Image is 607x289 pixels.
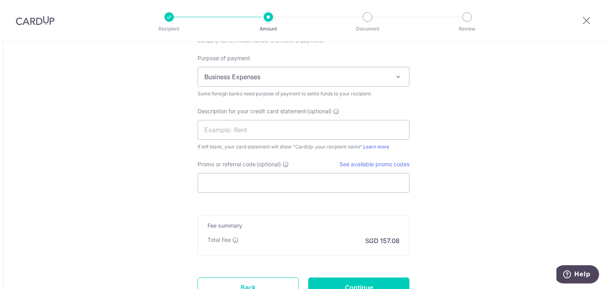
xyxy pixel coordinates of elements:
[556,265,599,285] iframe: Opens a widget where you can find more information
[307,107,332,115] span: (optional)
[198,67,409,87] span: Business Expenses
[198,54,250,62] label: Purpose of payment
[363,144,389,150] a: Learn more
[198,107,306,115] span: Description for your credit card statement
[315,144,360,150] i: your recipient name
[438,25,496,33] p: Review
[339,161,409,167] a: See available promo codes
[338,25,397,33] p: Document
[198,67,409,86] span: Business Expenses
[239,25,298,33] p: Amount
[365,236,400,245] p: SGD 157.08
[198,160,256,168] span: Promo or referral code
[140,25,198,33] p: Recipient
[256,160,281,168] span: (optional)
[198,90,409,98] div: Some foreign banks need purpose of payment to settle funds to your recipient.
[198,120,409,140] input: Example: Rent
[198,143,409,151] div: If left blank, your card statement will show "CardUp- ".
[16,16,55,25] img: CardUp
[207,236,231,244] p: Total Fee
[207,222,400,230] h5: Fee summary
